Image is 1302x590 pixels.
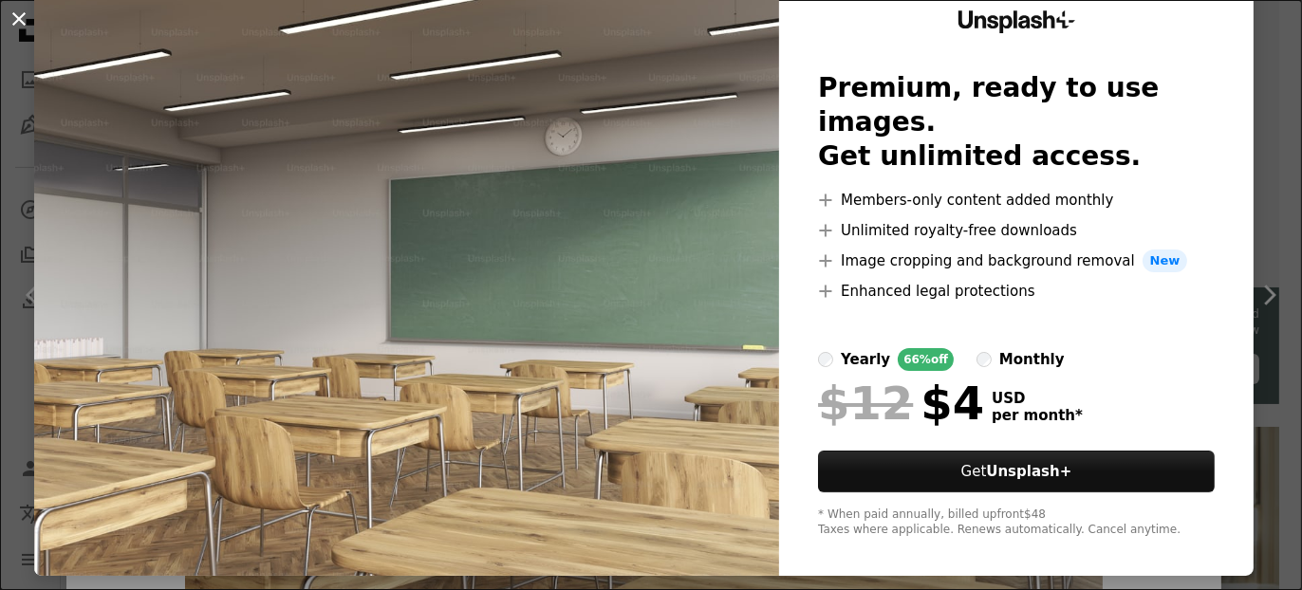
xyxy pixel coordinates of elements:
div: $4 [818,378,984,428]
li: Enhanced legal protections [818,280,1215,303]
strong: Unsplash+ [986,463,1071,480]
li: Image cropping and background removal [818,249,1215,272]
input: monthly [976,352,992,367]
span: per month * [992,407,1083,424]
input: yearly66%off [818,352,833,367]
div: yearly [841,348,890,371]
h2: Premium, ready to use images. Get unlimited access. [818,71,1215,174]
li: Unlimited royalty-free downloads [818,219,1215,242]
span: USD [992,390,1083,407]
button: GetUnsplash+ [818,451,1215,492]
div: * When paid annually, billed upfront $48 Taxes where applicable. Renews automatically. Cancel any... [818,507,1215,538]
li: Members-only content added monthly [818,189,1215,212]
div: monthly [999,348,1065,371]
span: New [1143,249,1188,272]
span: $12 [818,378,913,428]
div: 66% off [898,348,954,371]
